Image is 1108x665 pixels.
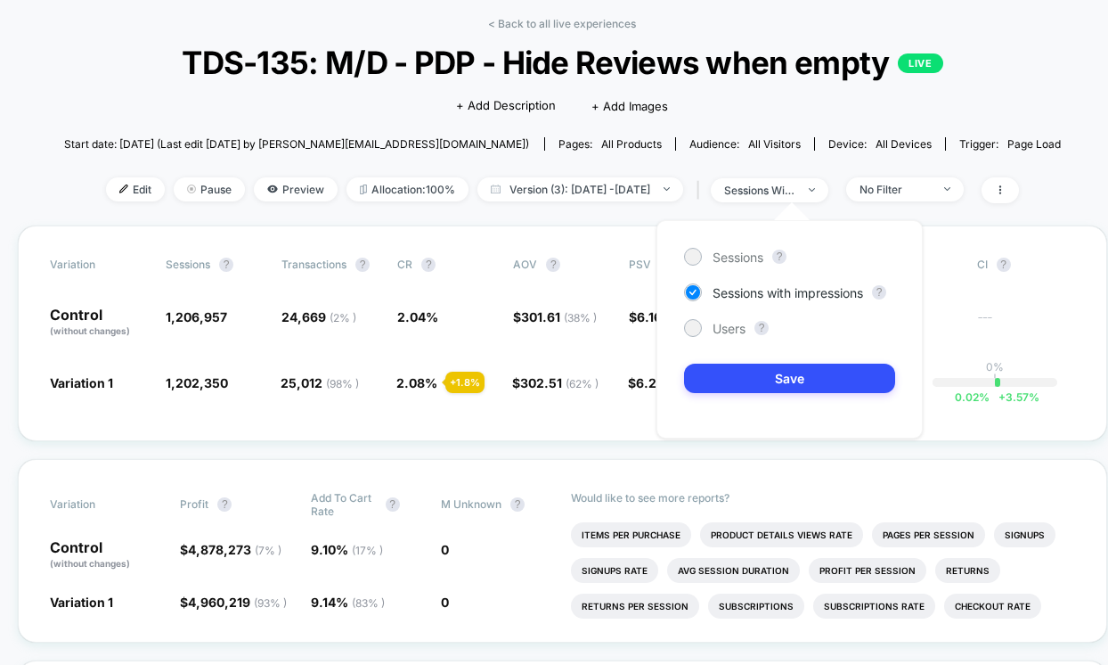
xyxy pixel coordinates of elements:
span: 6.16 [637,309,692,324]
span: + Add Description [456,97,556,115]
li: Signups Rate [571,558,658,583]
p: Control [50,540,162,571]
span: $ [513,309,597,324]
span: 3.57 % [990,390,1039,404]
span: (without changes) [50,558,130,569]
span: 0 [441,542,449,557]
span: PSV [629,258,651,271]
span: $ [512,375,599,390]
span: ( 17 % ) [352,544,383,557]
span: Variation 1 [50,375,113,390]
li: Subscriptions [708,594,804,619]
button: ? [217,497,232,512]
p: | [993,374,997,387]
span: Variation [50,491,148,518]
span: | [692,177,711,203]
li: Avg Session Duration [667,558,800,583]
span: --- [977,312,1075,338]
span: Add To Cart Rate [311,491,377,518]
span: 9.14 % [311,595,385,610]
span: Version (3): [DATE] - [DATE] [477,177,683,201]
a: < Back to all live experiences [488,17,636,30]
span: 2.08 % [396,375,437,390]
span: all products [601,137,662,151]
span: 25,012 [281,375,359,390]
button: ? [219,258,233,272]
span: $ [628,375,701,390]
button: ? [421,258,436,272]
button: ? [510,497,525,512]
p: Control [50,308,148,338]
span: 6.29 [636,375,701,390]
span: 1,202,350 [166,375,228,390]
span: Transactions [281,258,346,271]
span: TDS-135: M/D - PDP - Hide Reviews when empty [114,44,1012,81]
div: sessions with impression [724,184,795,197]
span: AOV [513,258,537,271]
p: Would like to see more reports? [571,491,1074,505]
button: ? [997,258,1011,272]
span: Users [713,321,745,336]
div: Trigger: [959,137,1061,151]
span: 2.04 % [397,309,438,324]
span: CI [977,258,1075,272]
img: end [187,185,196,193]
span: + Add Images [591,99,668,113]
span: Edit [106,177,165,201]
span: CR [397,258,412,271]
span: Sessions [166,258,210,271]
li: Items Per Purchase [571,522,691,547]
li: Returns Per Session [571,594,699,619]
span: Device: [814,137,945,151]
span: Pause [174,177,245,201]
img: calendar [491,185,501,193]
img: edit [119,185,128,193]
span: ( 93 % ) [254,596,287,610]
span: Profit [180,497,208,511]
li: Returns [935,558,1000,583]
li: Profit Per Session [809,558,926,583]
span: All Visitors [748,137,801,151]
span: Page Load [1007,137,1061,151]
div: + 1.8 % [445,372,485,393]
span: Preview [254,177,338,201]
li: Checkout Rate [944,594,1041,619]
span: 302.51 [520,375,599,390]
li: Pages Per Session [872,522,985,547]
span: all devices [876,137,932,151]
li: Product Details Views Rate [700,522,863,547]
span: ( 2 % ) [330,311,356,324]
span: 301.61 [521,309,597,324]
li: Subscriptions Rate [813,594,935,619]
img: rebalance [360,185,367,194]
span: 0 [441,595,449,610]
span: Sessions [713,250,763,265]
span: 4,960,219 [188,595,287,610]
button: ? [355,258,370,272]
span: $ [180,542,281,557]
span: Start date: [DATE] (Last edit [DATE] by [PERSON_NAME][EMAIL_ADDRESS][DOMAIN_NAME]) [64,137,529,151]
button: ? [754,321,769,335]
span: 24,669 [281,309,356,324]
button: Save [684,364,895,393]
p: 0% [986,360,1004,374]
span: 1,206,957 [166,309,227,324]
button: ? [546,258,560,272]
span: ( 83 % ) [352,596,385,610]
span: Variation [50,258,148,272]
span: ( 38 % ) [564,311,597,324]
button: ? [386,497,400,512]
span: Allocation: 100% [346,177,468,201]
img: end [664,187,670,191]
button: ? [872,285,886,300]
span: + [998,390,1006,404]
img: end [809,188,815,192]
div: Audience: [689,137,801,151]
span: ( 62 % ) [566,377,599,390]
span: $ [629,309,692,324]
span: (without changes) [50,325,130,336]
span: ( 7 % ) [255,544,281,557]
p: LIVE [898,53,942,73]
button: ? [772,250,786,264]
span: $ [180,595,287,610]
